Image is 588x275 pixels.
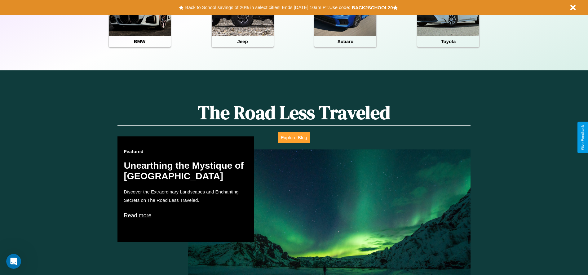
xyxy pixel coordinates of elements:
h4: Subaru [314,36,376,47]
div: Give Feedback [581,125,585,150]
iframe: Intercom live chat [6,254,21,269]
button: Explore Blog [278,132,310,143]
b: BACK2SCHOOL20 [352,5,393,10]
h1: The Road Less Traveled [117,100,470,126]
p: Read more [124,211,248,220]
h4: BMW [109,36,171,47]
h3: Featured [124,149,248,154]
p: Discover the Extraordinary Landscapes and Enchanting Secrets on The Road Less Traveled. [124,188,248,204]
h2: Unearthing the Mystique of [GEOGRAPHIC_DATA] [124,160,248,181]
button: Back to School savings of 20% in select cities! Ends [DATE] 10am PT.Use code: [183,3,351,12]
h4: Toyota [417,36,479,47]
h4: Jeep [212,36,274,47]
